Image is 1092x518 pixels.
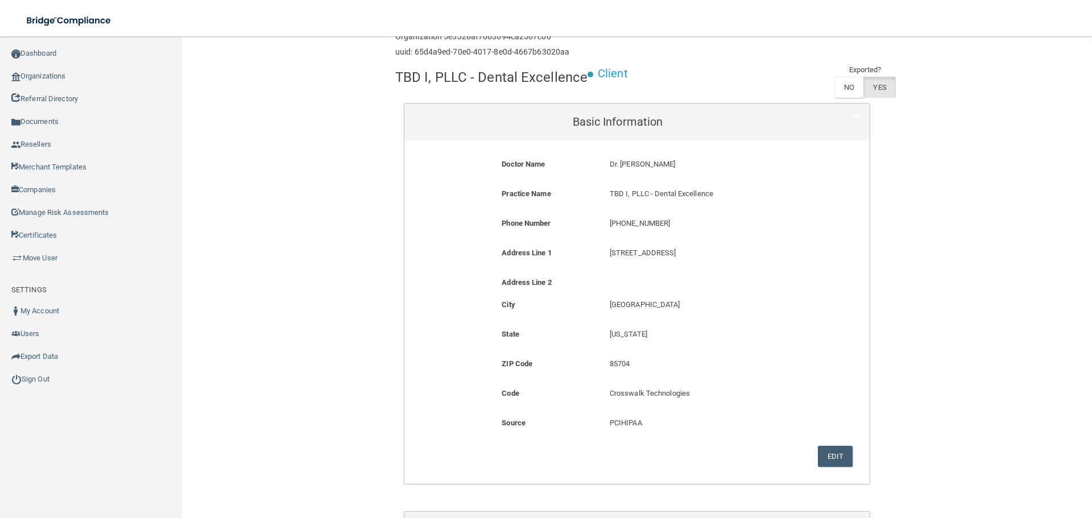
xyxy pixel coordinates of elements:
p: [US_STATE] [610,328,808,341]
a: Basic Information [413,109,861,135]
img: briefcase.64adab9b.png [11,252,23,264]
h6: Organization 5e3328af7063694ca2567c00 [395,32,569,41]
td: Exported? [834,63,896,77]
p: Dr. [PERSON_NAME] [610,158,808,171]
p: TBD I, PLLC - Dental Excellence [610,187,808,201]
b: Address Line 1 [502,248,551,257]
b: State [502,330,519,338]
img: bridge_compliance_login_screen.278c3ca4.svg [17,9,122,32]
img: ic_reseller.de258add.png [11,140,20,150]
b: Code [502,389,519,397]
label: YES [863,77,895,98]
h6: uuid: 65d4a9ed-70e0-4017-8e0d-4667b63020aa [395,48,569,56]
b: Address Line 2 [502,278,551,287]
img: organization-icon.f8decf85.png [11,72,20,81]
b: ZIP Code [502,359,532,368]
p: PCIHIPAA [610,416,808,430]
img: ic_power_dark.7ecde6b1.png [11,374,22,384]
b: Doctor Name [502,160,545,168]
b: Source [502,418,526,427]
p: Crosswalk Technologies [610,387,808,400]
h5: Basic Information [413,115,822,128]
p: 85704 [610,357,808,371]
img: icon-export.b9366987.png [11,352,20,361]
b: City [502,300,515,309]
label: SETTINGS [11,283,47,297]
p: [PHONE_NUMBER] [610,217,808,230]
h4: TBD I, PLLC - Dental Excellence [395,70,588,85]
b: Practice Name [502,189,551,198]
img: ic_user_dark.df1a06c3.png [11,306,20,316]
b: Phone Number [502,219,551,227]
img: icon-documents.8dae5593.png [11,118,20,127]
button: Edit [818,446,853,467]
label: NO [834,77,863,98]
p: [STREET_ADDRESS] [610,246,808,260]
img: ic_dashboard_dark.d01f4a41.png [11,49,20,59]
p: Client [598,63,628,84]
p: [GEOGRAPHIC_DATA] [610,298,808,312]
img: icon-users.e205127d.png [11,329,20,338]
